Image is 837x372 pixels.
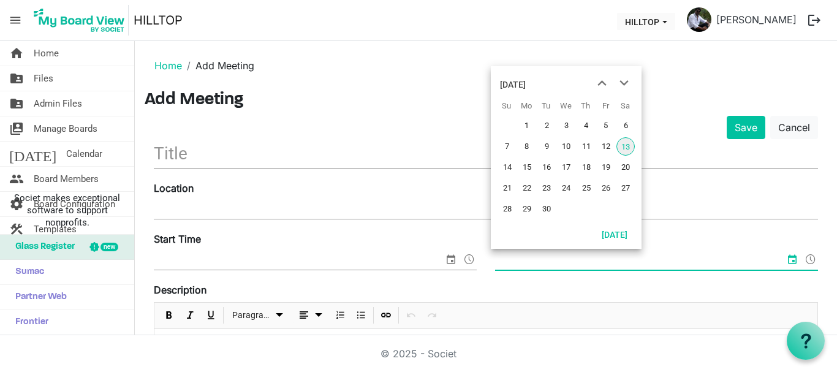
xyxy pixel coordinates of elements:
[180,303,200,328] div: Italic
[182,58,254,73] li: Add Meeting
[557,116,575,135] span: Wednesday, September 3, 2025
[232,308,272,323] span: Paragraph
[536,97,556,115] th: Tu
[9,116,24,141] span: switch_account
[34,41,59,66] span: Home
[498,200,517,218] span: Sunday, September 28, 2025
[616,179,635,197] span: Saturday, September 27, 2025
[4,9,27,32] span: menu
[9,285,67,309] span: Partner Web
[517,97,536,115] th: Mo
[30,5,129,36] img: My Board View Logo
[34,91,82,116] span: Admin Files
[594,226,635,243] button: Today
[518,116,536,135] span: Monday, September 1, 2025
[616,158,635,177] span: Saturday, September 20, 2025
[711,7,801,32] a: [PERSON_NAME]
[9,66,24,91] span: folder_shared
[616,116,635,135] span: Saturday, September 6, 2025
[615,97,635,115] th: Sa
[34,116,97,141] span: Manage Boards
[537,158,556,177] span: Tuesday, September 16, 2025
[518,179,536,197] span: Monday, September 22, 2025
[225,303,290,328] div: Formats
[537,200,556,218] span: Tuesday, September 30, 2025
[518,200,536,218] span: Monday, September 29, 2025
[617,13,675,30] button: HILLTOP dropdownbutton
[577,116,596,135] span: Thursday, September 4, 2025
[34,167,99,191] span: Board Members
[9,167,24,191] span: people
[727,116,765,139] button: Save
[597,137,615,156] span: Friday, September 12, 2025
[34,66,53,91] span: Files
[381,347,456,360] a: © 2025 - Societ
[518,137,536,156] span: Monday, September 8, 2025
[330,303,350,328] div: Numbered List
[497,97,517,115] th: Su
[350,303,371,328] div: Bulleted List
[537,116,556,135] span: Tuesday, September 2, 2025
[9,142,56,166] span: [DATE]
[615,136,635,157] td: Saturday, September 13, 2025
[134,8,183,32] a: HILLTOP
[576,97,596,115] th: Th
[597,179,615,197] span: Friday, September 26, 2025
[557,179,575,197] span: Wednesday, September 24, 2025
[596,97,615,115] th: Fr
[537,137,556,156] span: Tuesday, September 9, 2025
[161,308,178,323] button: Bold
[770,116,818,139] a: Cancel
[154,232,201,246] label: Start Time
[30,5,134,36] a: My Board View Logo
[228,308,289,323] button: Paragraph dropdownbutton
[687,7,711,32] img: hSUB5Hwbk44obJUHC4p8SpJiBkby1CPMa6WHdO4unjbwNk2QqmooFCj6Eu6u6-Q6MUaBHHRodFmU3PnQOABFnA_thumb.png
[182,308,199,323] button: Italic
[557,158,575,177] span: Wednesday, September 17, 2025
[154,181,194,195] label: Location
[332,308,349,323] button: Numbered List
[376,303,396,328] div: Insert Link
[292,308,328,323] button: dropdownbutton
[9,260,44,284] span: Sumac
[498,179,517,197] span: Sunday, September 21, 2025
[518,158,536,177] span: Monday, September 15, 2025
[444,251,458,267] span: select
[6,192,129,229] span: Societ makes exceptional software to support nonprofits.
[500,72,526,97] div: title
[597,116,615,135] span: Friday, September 5, 2025
[577,137,596,156] span: Thursday, September 11, 2025
[203,308,219,323] button: Underline
[785,251,800,267] span: select
[100,243,118,251] div: new
[290,303,330,328] div: Alignments
[378,308,395,323] button: Insert Link
[200,303,221,328] div: Underline
[154,59,182,72] a: Home
[9,310,48,335] span: Frontier
[9,235,75,259] span: Glass Register
[616,137,635,156] span: Saturday, September 13, 2025
[353,308,369,323] button: Bulleted List
[613,72,635,94] button: next month
[9,41,24,66] span: home
[154,139,818,168] input: Title
[577,179,596,197] span: Thursday, September 25, 2025
[556,97,575,115] th: We
[537,179,556,197] span: Tuesday, September 23, 2025
[159,303,180,328] div: Bold
[557,137,575,156] span: Wednesday, September 10, 2025
[498,158,517,177] span: Sunday, September 14, 2025
[597,158,615,177] span: Friday, September 19, 2025
[591,72,613,94] button: previous month
[9,91,24,116] span: folder_shared
[498,137,517,156] span: Sunday, September 7, 2025
[154,283,206,297] label: Description
[801,7,827,33] button: logout
[577,158,596,177] span: Thursday, September 18, 2025
[145,90,827,111] h3: Add Meeting
[66,142,102,166] span: Calendar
